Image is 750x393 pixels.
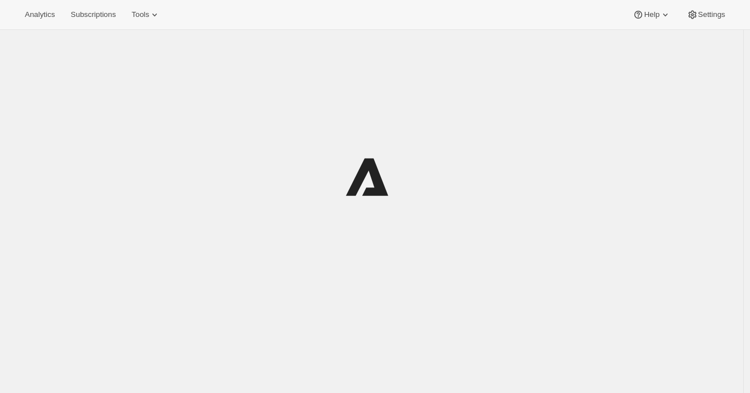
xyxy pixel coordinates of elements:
button: Help [626,7,677,23]
span: Tools [131,10,149,19]
button: Settings [680,7,732,23]
button: Tools [125,7,167,23]
button: Subscriptions [64,7,122,23]
span: Settings [698,10,725,19]
span: Analytics [25,10,55,19]
button: Analytics [18,7,62,23]
span: Help [644,10,659,19]
span: Subscriptions [71,10,116,19]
